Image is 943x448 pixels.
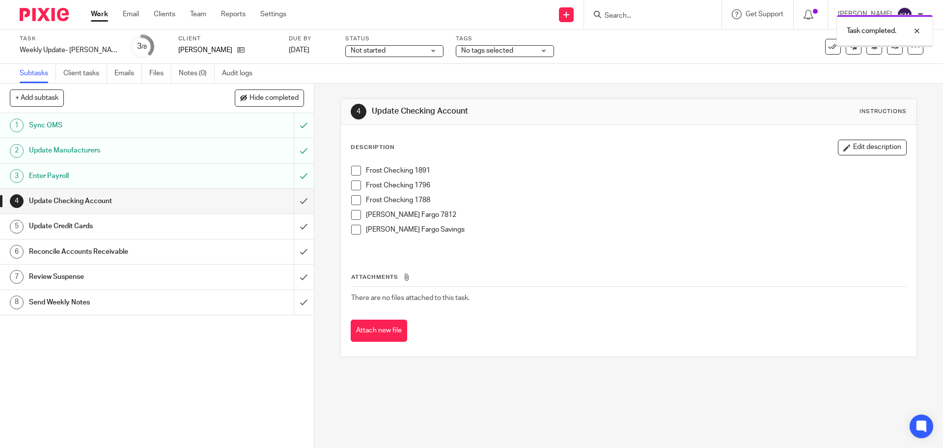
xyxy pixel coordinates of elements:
p: Description [351,144,394,151]
h1: Review Suspense [29,269,199,284]
label: Status [345,35,444,43]
h1: Update Credit Cards [29,219,199,234]
button: Edit description [838,140,907,155]
a: Subtasks [20,64,56,83]
a: Emails [114,64,142,83]
a: Reports [221,9,246,19]
p: [PERSON_NAME] Fargo Savings [366,225,906,235]
div: 4 [351,104,366,119]
a: Audit logs [222,64,260,83]
h1: Update Manufacturers [29,143,199,158]
h1: Enter Payroll [29,169,199,183]
div: 3 [10,169,24,183]
a: Settings [260,9,286,19]
p: Task completed. [847,26,896,36]
a: Work [91,9,108,19]
small: /8 [141,44,147,50]
h1: Reconcile Accounts Receivable [29,244,199,259]
div: 4 [10,194,24,208]
p: Frost Checking 1891 [366,166,906,176]
span: [DATE] [289,47,309,54]
div: 6 [10,245,24,259]
span: Hide completed [250,94,299,102]
a: Client tasks [63,64,107,83]
p: [PERSON_NAME] [178,45,232,55]
h1: Sync OMS [29,118,199,133]
div: 7 [10,270,24,284]
p: [PERSON_NAME] Fargo 7812 [366,210,906,220]
div: 3 [137,41,147,52]
label: Due by [289,35,333,43]
label: Tags [456,35,554,43]
p: Frost Checking 1788 [366,195,906,205]
div: 5 [10,220,24,234]
span: Attachments [351,274,398,280]
button: Hide completed [235,90,304,106]
div: Instructions [860,108,907,116]
a: Notes (0) [179,64,215,83]
button: + Add subtask [10,90,64,106]
img: Pixie [20,8,69,21]
div: Weekly Update- [PERSON_NAME] [20,45,118,55]
div: 2 [10,144,24,158]
h1: Send Weekly Notes [29,295,199,310]
span: No tags selected [461,47,513,54]
button: Attach new file [351,320,407,342]
div: 8 [10,296,24,309]
div: Weekly Update- Blaising [20,45,118,55]
label: Client [178,35,277,43]
p: Frost Checking 1796 [366,180,906,190]
div: 1 [10,119,24,132]
h1: Update Checking Account [372,106,650,117]
h1: Update Checking Account [29,194,199,209]
a: Files [149,64,171,83]
span: Not started [351,47,386,54]
a: Clients [154,9,175,19]
a: Email [123,9,139,19]
img: svg%3E [897,7,913,23]
span: There are no files attached to this task. [351,295,470,301]
label: Task [20,35,118,43]
a: Team [190,9,206,19]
